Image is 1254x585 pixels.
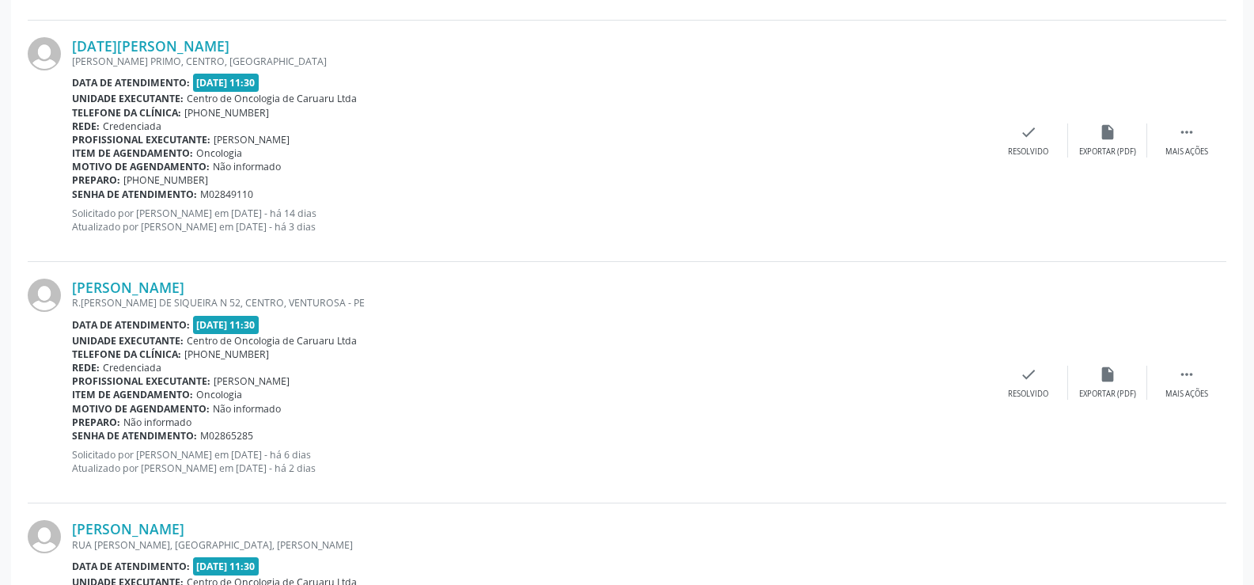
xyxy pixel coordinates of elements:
[1079,389,1136,400] div: Exportar (PDF)
[1178,123,1195,141] i: 
[72,402,210,416] b: Motivo de agendamento:
[72,560,190,573] b: Data de atendimento:
[72,76,190,89] b: Data de atendimento:
[72,448,989,475] p: Solicitado por [PERSON_NAME] em [DATE] - há 6 dias Atualizado por [PERSON_NAME] em [DATE] - há 2 ...
[72,120,100,133] b: Rede:
[1165,146,1208,158] div: Mais ações
[1165,389,1208,400] div: Mais ações
[72,160,210,173] b: Motivo de agendamento:
[72,388,193,401] b: Item de agendamento:
[1020,123,1037,141] i: check
[200,188,253,201] span: M02849110
[72,106,181,120] b: Telefone da clínica:
[193,557,260,576] span: [DATE] 11:30
[72,361,100,374] b: Rede:
[72,429,197,443] b: Senha de atendimento:
[103,120,161,133] span: Credenciada
[72,334,184,348] b: Unidade executante:
[103,361,161,374] span: Credenciada
[1099,366,1116,383] i: insert_drive_file
[72,279,184,296] a: [PERSON_NAME]
[214,374,290,388] span: [PERSON_NAME]
[123,416,191,429] span: Não informado
[72,538,989,552] div: RUA [PERSON_NAME], [GEOGRAPHIC_DATA], [PERSON_NAME]
[28,279,61,312] img: img
[28,37,61,70] img: img
[187,334,357,348] span: Centro de Oncologia de Caruaru Ltda
[72,416,120,429] b: Preparo:
[213,402,281,416] span: Não informado
[1008,389,1048,400] div: Resolvido
[123,173,208,187] span: [PHONE_NUMBER]
[184,106,269,120] span: [PHONE_NUMBER]
[200,429,253,443] span: M02865285
[193,74,260,92] span: [DATE] 11:30
[196,146,242,160] span: Oncologia
[72,146,193,160] b: Item de agendamento:
[213,160,281,173] span: Não informado
[72,296,989,310] div: R.[PERSON_NAME] DE SIQUEIRA N 52, CENTRO, VENTUROSA - PE
[72,173,120,187] b: Preparo:
[72,92,184,105] b: Unidade executante:
[214,133,290,146] span: [PERSON_NAME]
[28,520,61,553] img: img
[72,37,229,55] a: [DATE][PERSON_NAME]
[193,316,260,334] span: [DATE] 11:30
[1178,366,1195,383] i: 
[72,318,190,332] b: Data de atendimento:
[187,92,357,105] span: Centro de Oncologia de Caruaru Ltda
[72,188,197,201] b: Senha de atendimento:
[1020,366,1037,383] i: check
[72,133,210,146] b: Profissional executante:
[1008,146,1048,158] div: Resolvido
[196,388,242,401] span: Oncologia
[72,374,210,388] b: Profissional executante:
[72,55,989,68] div: [PERSON_NAME] PRIMO, CENTRO, [GEOGRAPHIC_DATA]
[1099,123,1116,141] i: insert_drive_file
[184,348,269,361] span: [PHONE_NUMBER]
[1079,146,1136,158] div: Exportar (PDF)
[72,348,181,361] b: Telefone da clínica:
[72,520,184,538] a: [PERSON_NAME]
[72,207,989,234] p: Solicitado por [PERSON_NAME] em [DATE] - há 14 dias Atualizado por [PERSON_NAME] em [DATE] - há 3...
